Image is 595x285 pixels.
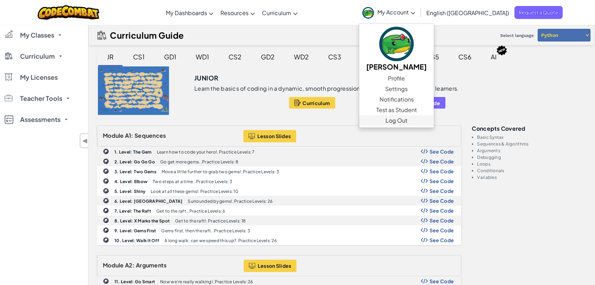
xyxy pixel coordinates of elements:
a: My Account [359,1,419,24]
img: Show Code Logo [421,208,428,213]
a: English ([GEOGRAPHIC_DATA]) [423,3,513,22]
img: IconChallengeLevel.svg [103,148,109,155]
h5: [PERSON_NAME] [366,61,427,72]
div: GD2 [254,48,282,65]
b: 2. Level: Go Go Go [114,159,155,164]
span: See Code [430,178,454,184]
span: See Code [430,278,454,284]
a: 9. Level: Gems First Gems first, then the raft.. Practice Levels: 3 Show Code Logo See Code [97,225,461,235]
div: AI [484,48,504,65]
a: Profile [359,73,434,84]
li: Sequences & Algorithms [477,142,586,146]
div: JR [100,48,121,65]
a: Curriculum [258,3,301,22]
img: Show Code Logo [421,169,428,174]
p: Gems first, then the raft.. Practice Levels: 3 [161,228,250,233]
b: 9. Level: Gems First [114,228,156,233]
b: 7. Level: The Raft [114,208,151,214]
b: 11. Level: Go Smart [114,279,155,284]
span: Curriculum [20,53,55,59]
div: CS3 [321,48,348,65]
img: Show Code Logo [421,159,428,164]
li: Variables [477,175,586,180]
span: Notifications [379,95,413,104]
span: A1: Sequences [125,132,166,139]
p: Learn the basics of coding in a dynamic, smooth progression specially designed for K-5 learners. [194,85,459,92]
span: A2: Arguments [125,261,167,269]
a: My Dashboards [162,3,217,22]
img: Show Code Logo [421,179,428,183]
span: ◀ [82,136,88,146]
a: 5. Level: Shiny Look at all these gems!. Practice Levels: 10 Show Code Logo See Code [97,186,461,196]
button: Lesson Slides [244,260,297,272]
img: Show Code Logo [421,198,428,203]
p: Get to the raft.. Practice Levels: 6 [156,209,225,213]
h3: Junior [194,73,218,83]
span: Curriculum [302,100,330,106]
b: 5. Level: Shiny [114,189,145,194]
div: CS2 [221,48,249,65]
b: 4. Level: Elbow [114,179,148,184]
span: Curriculum [262,9,291,17]
img: IconCurriculumGuide.svg [98,31,106,40]
img: avatar [379,27,414,61]
img: CodeCombat logo [38,5,99,20]
span: See Code [430,149,454,154]
img: Show Code Logo [421,149,428,154]
a: 4. Level: Elbow Two steps at a time.. Practice Levels: 3 Show Code Logo See Code [97,176,461,186]
p: Look at all these gems!. Practice Levels: 10 [151,189,238,194]
a: Test as Student [359,105,434,115]
span: See Code [430,168,454,174]
p: Learn how to code your hero!. Practice Levels: 7 [157,150,255,154]
div: CS1 [126,48,152,65]
img: Show Code Logo [421,218,428,223]
img: IconChallengeLevel.svg [103,227,109,233]
a: 2. Level: Go Go Go Go get more gems.. Practice Levels: 8 Show Code Logo See Code [97,156,461,166]
a: 10. Level: Walk It Off A long walk; can we speed this up?. Practice Levels: 26 Show Code Logo See... [97,235,461,245]
a: Resources [217,3,258,22]
span: See Code [430,158,454,164]
span: Select language [497,30,537,41]
span: My Licenses [20,74,58,80]
span: See Code [430,237,454,243]
li: Basic Syntax [477,135,586,140]
div: WD1 [189,48,216,65]
span: My Account [377,8,415,16]
li: Debugging [477,155,586,160]
span: Teacher Tools [20,95,62,102]
img: IconChallengeLevel.svg [103,188,109,194]
a: 3. Level: Two Gems Move a little further to grab two gems!. Practice Levels: 3 Show Code Logo See... [97,166,461,176]
p: Surrounded by gems!. Practice Levels: 26 [188,199,273,203]
b: 10. Level: Walk It Off [114,238,159,243]
span: Module [103,132,124,139]
span: See Code [430,218,454,223]
p: Go get more gems.. Practice Levels: 8 [160,160,238,164]
a: Request a Quote [514,6,563,19]
img: Show Code Logo [421,188,428,193]
span: Lesson Slides [258,263,292,268]
img: IconChallengeLevel.svg [103,168,109,174]
a: Notifications [359,94,434,105]
b: 3. Level: Two Gems [114,169,156,174]
b: 8. Level: X Marks the Spot [114,218,170,224]
p: Get to the raft!. Practice Levels: 18 [175,219,246,223]
p: Now we're really walking!. Practice Levels: 26 [160,279,253,284]
li: Arguments [477,148,586,153]
span: Lesson Slides [257,133,291,139]
img: IconNew.svg [496,45,507,56]
b: 1. Level: The Gem [114,149,152,155]
img: avatar [362,7,374,19]
span: See Code [430,188,454,194]
h2: Curriculum Guide [110,30,184,40]
div: GD1 [157,48,183,65]
div: WD2 [287,48,316,65]
span: English ([GEOGRAPHIC_DATA]) [426,9,509,17]
img: IconChallengeLevel.svg [103,217,109,224]
span: See Code [430,227,454,233]
div: GD3 [353,48,381,65]
h3: Concepts covered [472,125,586,131]
button: Lesson Slides [243,130,296,142]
